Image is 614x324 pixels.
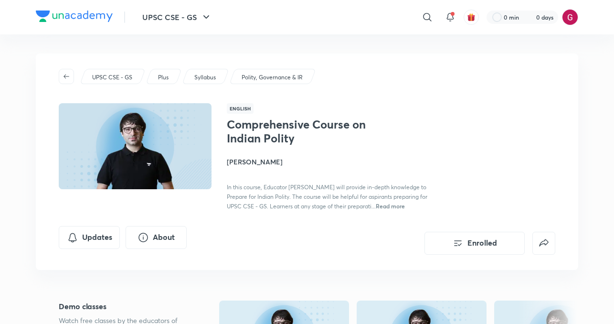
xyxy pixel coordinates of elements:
img: Thumbnail [57,102,213,190]
a: Plus [157,73,170,82]
p: Syllabus [194,73,216,82]
h4: [PERSON_NAME] [227,157,441,167]
button: About [126,226,187,249]
span: English [227,103,254,114]
img: streak [525,12,534,22]
a: Company Logo [36,11,113,24]
a: UPSC CSE - GS [91,73,134,82]
img: Gargi Goswami [562,9,578,25]
p: UPSC CSE - GS [92,73,132,82]
button: Updates [59,226,120,249]
a: Syllabus [193,73,218,82]
p: Polity, Governance & IR [242,73,303,82]
img: Company Logo [36,11,113,22]
span: In this course, Educator [PERSON_NAME] will provide in-depth knowledge to Prepare for Indian Poli... [227,184,427,210]
p: Plus [158,73,169,82]
button: false [532,232,555,255]
button: avatar [464,10,479,25]
img: avatar [467,13,476,22]
button: UPSC CSE - GS [137,8,218,27]
span: Read more [376,202,405,210]
h5: Demo classes [59,301,189,312]
h1: Comprehensive Course on Indian Polity [227,118,383,145]
button: Enrolled [424,232,525,255]
a: Polity, Governance & IR [240,73,305,82]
